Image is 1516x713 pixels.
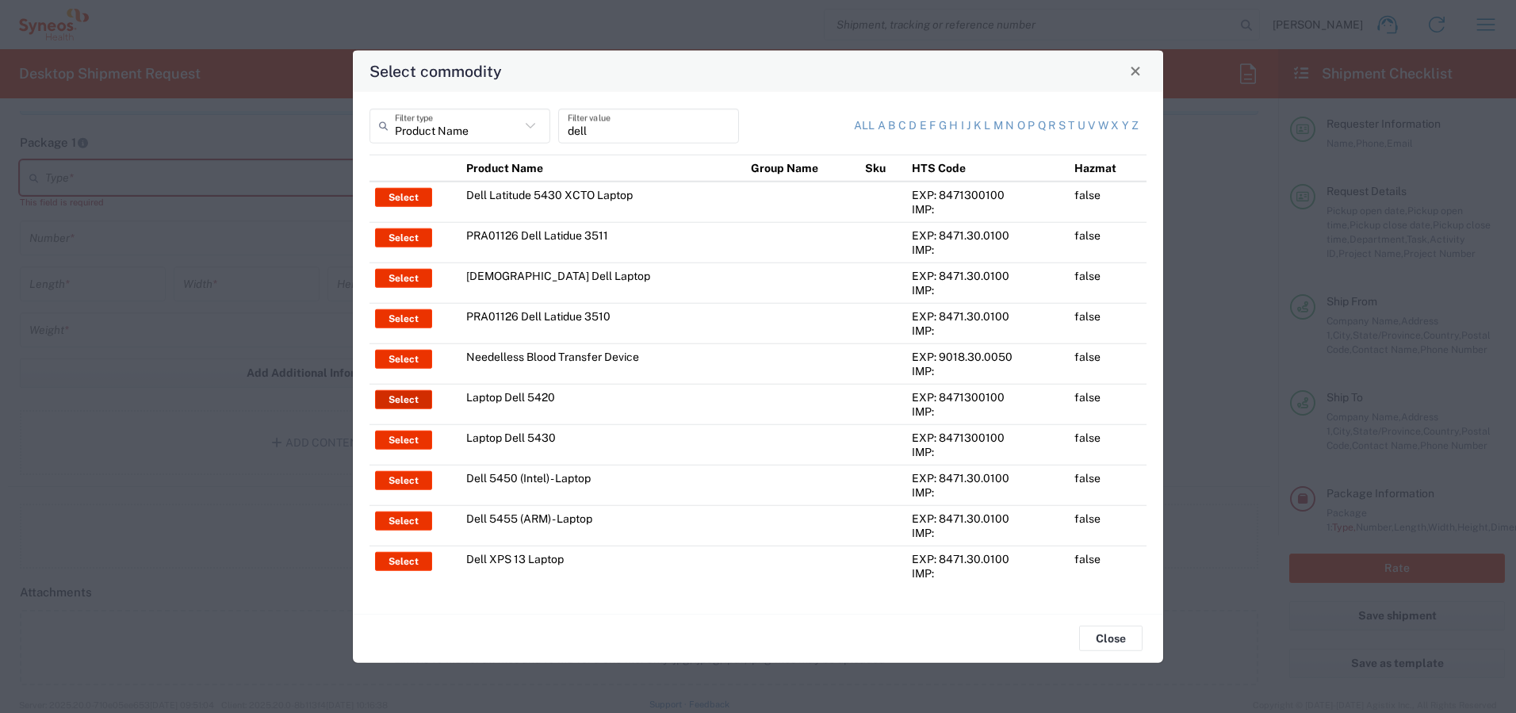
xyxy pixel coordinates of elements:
a: w [1098,117,1108,133]
h4: Select commodity [369,59,502,82]
button: Select [375,187,432,206]
div: IMP: [912,242,1064,256]
button: Select [375,470,432,489]
a: m [993,117,1003,133]
th: HTS Code [906,155,1070,182]
td: false [1069,222,1147,263]
a: a [878,117,886,133]
div: EXP: 9018.30.0050 [912,349,1064,363]
div: EXP: 8471.30.0100 [912,309,1064,323]
a: h [949,117,958,133]
div: IMP: [912,565,1064,580]
td: false [1069,465,1147,505]
a: j [967,117,970,133]
a: r [1048,117,1055,133]
div: IMP: [912,201,1064,216]
table: Select commodity [369,154,1147,585]
a: u [1078,117,1085,133]
a: o [1017,117,1025,133]
td: false [1069,303,1147,343]
td: [DEMOGRAPHIC_DATA] Dell Laptop [461,263,745,303]
a: g [939,117,947,133]
a: x [1111,117,1119,133]
td: false [1069,424,1147,465]
td: Dell 5455 (ARM) - Laptop [461,505,745,546]
a: y [1122,117,1129,133]
div: EXP: 8471.30.0100 [912,470,1064,485]
td: false [1069,546,1147,586]
th: Product Name [461,155,745,182]
a: c [898,117,906,133]
td: Laptop Dell 5420 [461,384,745,424]
div: EXP: 8471300100 [912,187,1064,201]
a: s [1059,117,1066,133]
button: Select [375,551,432,570]
td: Laptop Dell 5430 [461,424,745,465]
td: false [1069,181,1147,222]
a: p [1028,117,1035,133]
div: IMP: [912,323,1064,337]
td: false [1069,384,1147,424]
div: IMP: [912,282,1064,297]
div: EXP: 8471.30.0100 [912,268,1064,282]
td: PRA01126 Dell Latidue 3511 [461,222,745,263]
td: false [1069,263,1147,303]
button: Select [375,228,432,247]
button: Select [375,349,432,368]
div: EXP: 8471.30.0100 [912,228,1064,242]
div: EXP: 8471300100 [912,389,1064,404]
div: IMP: [912,444,1064,458]
th: Group Name [745,155,859,182]
button: Select [375,389,432,408]
a: n [1005,117,1014,133]
a: All [854,117,875,133]
a: z [1131,117,1139,133]
div: EXP: 8471.30.0100 [912,511,1064,525]
td: Dell Latitude 5430 XCTO Laptop [461,181,745,222]
div: IMP: [912,363,1064,378]
td: false [1069,505,1147,546]
td: Dell 5450 (Intel) - Laptop [461,465,745,505]
button: Select [375,430,432,449]
a: q [1038,117,1046,133]
a: k [974,117,982,133]
a: l [984,117,990,133]
th: Sku [859,155,905,182]
a: v [1088,117,1095,133]
a: t [1068,117,1074,133]
button: Close [1124,59,1147,82]
div: EXP: 8471.30.0100 [912,551,1064,565]
a: i [961,117,964,133]
a: e [920,117,927,133]
button: Select [375,511,432,530]
a: d [909,117,917,133]
button: Close [1079,626,1143,651]
td: Dell XPS 13 Laptop [461,546,745,586]
button: Select [375,309,432,328]
div: IMP: [912,404,1064,418]
button: Select [375,268,432,287]
td: Needelless Blood Transfer Device [461,343,745,384]
th: Hazmat [1069,155,1147,182]
div: IMP: [912,485,1064,499]
a: f [929,117,936,133]
div: EXP: 8471300100 [912,430,1064,444]
a: b [888,117,895,133]
div: IMP: [912,525,1064,539]
td: false [1069,343,1147,384]
td: PRA01126 Dell Latidue 3510 [461,303,745,343]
